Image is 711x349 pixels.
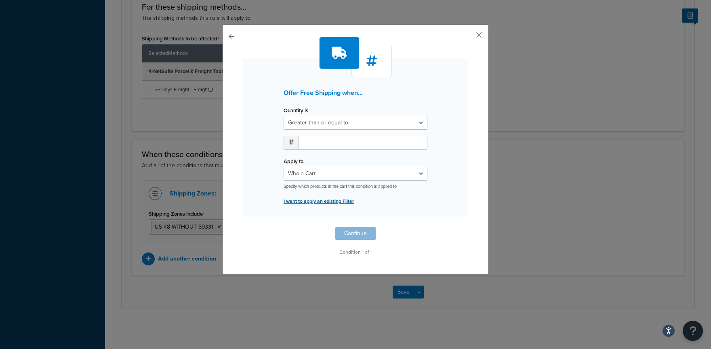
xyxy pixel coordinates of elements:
[284,158,303,164] label: Apply to
[284,196,427,207] p: I want to apply an existing Filter
[243,246,468,258] p: Condition 1 of 1
[284,89,427,97] h3: Offer Free Shipping when...
[284,107,308,114] label: Quantity is
[284,183,427,189] p: Specify which products in the cart this condition is applied to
